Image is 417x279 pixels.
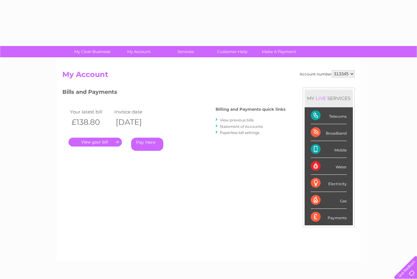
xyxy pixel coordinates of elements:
[220,130,259,135] a: Paperless bill settings
[254,46,304,57] a: Make A Payment
[305,90,353,107] div: MY SERVICES
[311,175,347,192] div: Electricity
[220,118,254,122] a: View previous bills
[311,107,347,124] div: Telecoms
[113,108,157,116] td: Invoice date
[207,46,258,57] a: Customer Help
[300,70,355,78] div: Account number
[216,107,286,112] h4: Billing and Payments quick links
[131,138,163,151] a: Pay Here
[68,116,113,128] th: £138.80
[311,141,347,158] div: Mobile
[311,124,347,141] div: Broadband
[311,158,347,175] div: Water
[220,124,263,129] a: Statement of Accounts
[311,209,347,225] div: Payments
[311,192,347,209] div: Gas
[62,70,355,82] h2: My Account
[160,46,211,57] a: Services
[62,88,286,98] h3: Bills and Payments
[67,46,118,57] a: My Clear Business
[68,138,122,147] a: .
[114,46,164,57] a: My Account
[314,95,327,101] div: LIVE
[68,108,113,116] td: Your latest bill
[113,116,157,128] th: [DATE]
